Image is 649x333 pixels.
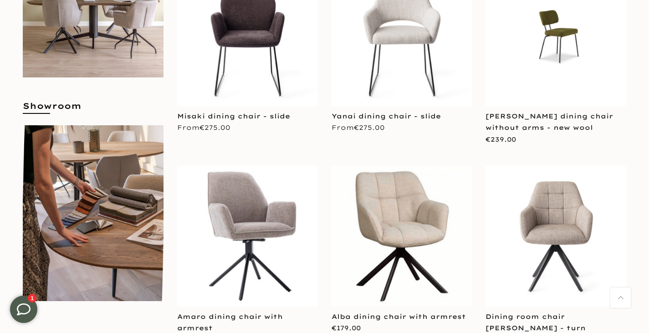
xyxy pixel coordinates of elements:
[177,313,283,332] a: Amaro dining chair with armrest
[332,324,361,332] font: €179.00
[177,123,199,132] font: From
[610,287,631,308] a: Back to top
[485,112,613,132] a: [PERSON_NAME] dining chair without arms - new wool
[485,313,586,332] a: Dining room chair [PERSON_NAME] - turn
[23,101,82,111] font: Showroom
[199,123,230,132] font: €275.00
[1,287,46,332] iframe: toggle frame
[485,135,516,143] font: €239.00
[354,123,385,132] font: €275.00
[177,112,290,120] a: Misaki dining chair - slide
[332,123,354,132] font: From
[332,313,466,321] a: Alba dining chair with armrest
[332,112,441,120] a: Yanai dining chair - slide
